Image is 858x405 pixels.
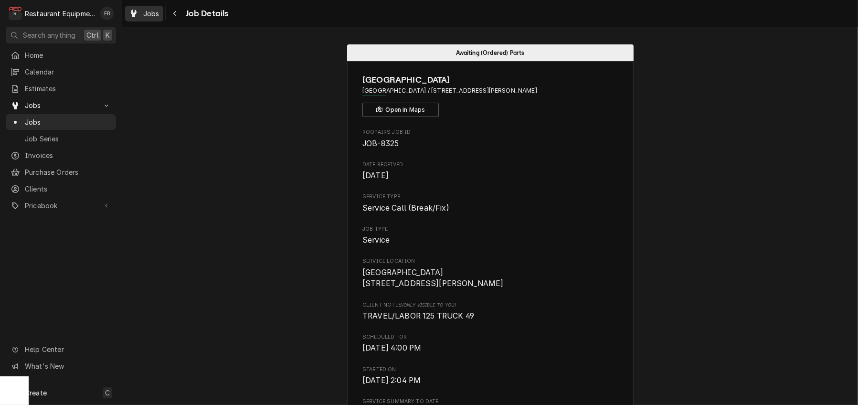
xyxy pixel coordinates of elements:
[362,225,618,246] div: Job Type
[362,139,399,148] span: JOB-8325
[25,167,111,177] span: Purchase Orders
[362,74,618,86] span: Name
[6,148,116,163] a: Invoices
[362,193,618,213] div: Service Type
[362,103,439,117] button: Open in Maps
[362,170,618,181] span: Date Received
[25,117,111,127] span: Jobs
[25,361,110,371] span: What's New
[6,341,116,357] a: Go to Help Center
[362,311,474,320] span: TRAVEL/LABOR 125 TRUCK 49
[362,193,618,201] span: Service Type
[86,30,99,40] span: Ctrl
[183,7,229,20] span: Job Details
[6,131,116,147] a: Job Series
[362,74,618,117] div: Client Information
[6,47,116,63] a: Home
[362,225,618,233] span: Job Type
[362,203,449,213] span: Service Call (Break/Fix)
[362,366,618,386] div: Started On
[168,6,183,21] button: Navigate back
[402,302,456,308] span: (Only Visible to You)
[9,7,22,20] div: R
[25,84,111,94] span: Estimates
[6,81,116,96] a: Estimates
[362,268,504,288] span: [GEOGRAPHIC_DATA] [STREET_ADDRESS][PERSON_NAME]
[6,358,116,374] a: Go to What's New
[6,64,116,80] a: Calendar
[362,257,618,289] div: Service Location
[143,9,159,19] span: Jobs
[362,202,618,214] span: Service Type
[25,344,110,354] span: Help Center
[456,50,525,56] span: Awaiting (Ordered) Parts
[362,171,389,180] span: [DATE]
[347,44,634,61] div: Status
[100,7,114,20] div: Emily Bird's Avatar
[6,164,116,180] a: Purchase Orders
[6,27,116,43] button: Search anythingCtrlK
[6,114,116,130] a: Jobs
[362,301,618,322] div: [object Object]
[362,301,618,309] span: Client Notes
[362,235,390,245] span: Service
[362,86,618,95] span: Address
[25,9,95,19] div: Restaurant Equipment Diagnostics
[25,100,97,110] span: Jobs
[362,310,618,322] span: [object Object]
[362,128,618,149] div: Roopairs Job ID
[25,201,97,211] span: Pricebook
[106,30,110,40] span: K
[105,388,110,398] span: C
[100,7,114,20] div: EB
[362,343,421,352] span: [DATE] 4:00 PM
[362,128,618,136] span: Roopairs Job ID
[362,376,421,385] span: [DATE] 2:04 PM
[6,97,116,113] a: Go to Jobs
[362,234,618,246] span: Job Type
[362,138,618,149] span: Roopairs Job ID
[6,198,116,213] a: Go to Pricebook
[6,181,116,197] a: Clients
[362,161,618,181] div: Date Received
[25,50,111,60] span: Home
[362,375,618,386] span: Started On
[362,333,618,354] div: Scheduled For
[23,30,75,40] span: Search anything
[362,257,618,265] span: Service Location
[125,6,163,21] a: Jobs
[362,342,618,354] span: Scheduled For
[25,184,111,194] span: Clients
[25,389,47,397] span: Create
[362,333,618,341] span: Scheduled For
[25,134,111,144] span: Job Series
[362,267,618,289] span: Service Location
[362,161,618,169] span: Date Received
[25,67,111,77] span: Calendar
[9,7,22,20] div: Restaurant Equipment Diagnostics's Avatar
[25,150,111,160] span: Invoices
[362,366,618,373] span: Started On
